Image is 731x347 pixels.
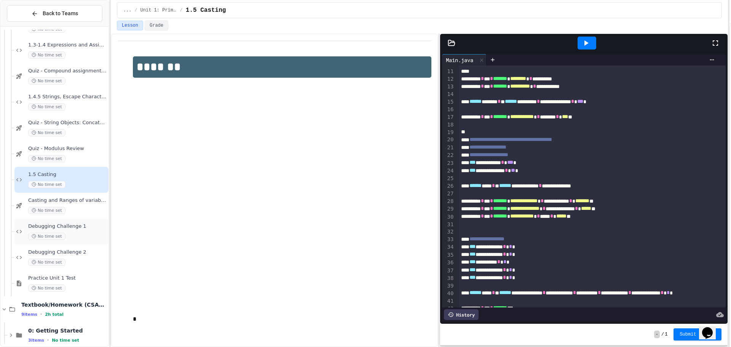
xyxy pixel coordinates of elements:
[442,251,455,259] div: 35
[680,331,715,337] span: Submit Answer
[28,155,65,162] span: No time set
[123,7,132,13] span: ...
[28,259,65,266] span: No time set
[28,68,107,74] span: Quiz - Compound assignment operators
[40,311,42,317] span: •
[442,75,455,83] div: 12
[28,94,107,100] span: 1.4.5 Strings, Escape Characters, and [PERSON_NAME]
[442,267,455,275] div: 37
[442,175,455,182] div: 25
[28,42,107,48] span: 1.3-1.4 Expressions and Assignment
[442,68,455,75] div: 11
[442,213,455,221] div: 30
[442,236,455,243] div: 33
[180,7,183,13] span: /
[442,259,455,267] div: 36
[442,98,455,106] div: 15
[28,77,65,85] span: No time set
[442,129,455,136] div: 19
[442,56,477,64] div: Main.java
[47,337,49,343] span: •
[28,275,107,281] span: Practice Unit 1 Test
[43,10,78,18] span: Back to Teams
[28,249,107,256] span: Debugging Challenge 2
[674,328,721,341] button: Submit Answer
[442,182,455,190] div: 26
[28,146,107,152] span: Quiz - Modulus Review
[442,290,455,297] div: 40
[442,106,455,114] div: 16
[21,312,37,317] span: 9 items
[442,205,455,213] div: 29
[442,167,455,175] div: 24
[661,331,664,337] span: /
[28,338,44,343] span: 3 items
[442,198,455,205] div: 28
[442,136,455,144] div: 20
[442,243,455,251] div: 34
[442,91,455,98] div: 14
[117,21,143,30] button: Lesson
[28,171,107,178] span: 1.5 Casting
[442,114,455,121] div: 17
[28,207,65,214] span: No time set
[444,309,479,320] div: History
[28,223,107,230] span: Debugging Challenge 1
[442,297,455,305] div: 41
[442,228,455,236] div: 32
[140,7,177,13] span: Unit 1: Primitive Types
[442,54,487,66] div: Main.java
[442,305,455,313] div: 42
[52,338,79,343] span: No time set
[442,282,455,290] div: 39
[21,301,107,308] span: Textbook/Homework (CSAwesome)
[145,21,168,30] button: Grade
[28,129,65,136] span: No time set
[699,317,723,339] iframe: chat widget
[28,103,65,110] span: No time set
[28,233,65,240] span: No time set
[442,152,455,159] div: 22
[442,221,455,229] div: 31
[28,51,65,59] span: No time set
[442,83,455,91] div: 13
[28,197,107,204] span: Casting and Ranges of variables - Quiz
[654,331,660,338] span: -
[442,144,455,152] div: 21
[45,312,64,317] span: 2h total
[134,7,137,13] span: /
[442,275,455,282] div: 38
[28,181,65,188] span: No time set
[442,160,455,167] div: 23
[186,6,226,15] span: 1.5 Casting
[442,121,455,129] div: 18
[665,331,667,337] span: 1
[28,120,107,126] span: Quiz - String Objects: Concatenation, Literals, and More
[442,190,455,198] div: 27
[28,285,65,292] span: No time set
[28,327,107,334] span: 0: Getting Started
[7,5,102,22] button: Back to Teams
